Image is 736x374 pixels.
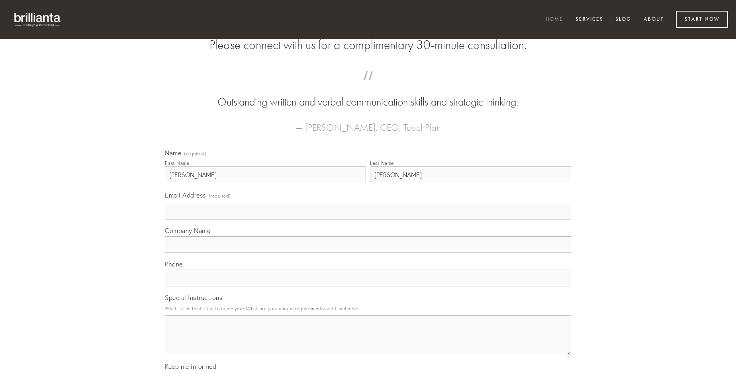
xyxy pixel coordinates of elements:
[178,79,558,94] span: “
[165,260,183,268] span: Phone
[610,13,636,26] a: Blog
[184,151,206,156] span: (required)
[209,190,231,201] span: (required)
[165,149,181,157] span: Name
[165,227,210,235] span: Company Name
[676,11,728,28] a: Start Now
[165,160,189,166] div: First Name
[165,294,222,302] span: Special Instructions
[570,13,609,26] a: Services
[165,362,216,370] span: Keep me informed
[8,8,68,31] img: brillianta - research, strategy, marketing
[165,191,206,199] span: Email Address
[638,13,669,26] a: About
[540,13,568,26] a: Home
[370,160,394,166] div: Last Name
[165,37,571,53] h2: Please connect with us for a complimentary 30-minute consultation.
[178,110,558,135] figcaption: — [PERSON_NAME], CEO, TouchPlan
[178,79,558,110] blockquote: Outstanding written and verbal communication skills and strategic thinking.
[165,303,571,314] p: What is the best time to reach you? What are your unique requirements and timelines?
